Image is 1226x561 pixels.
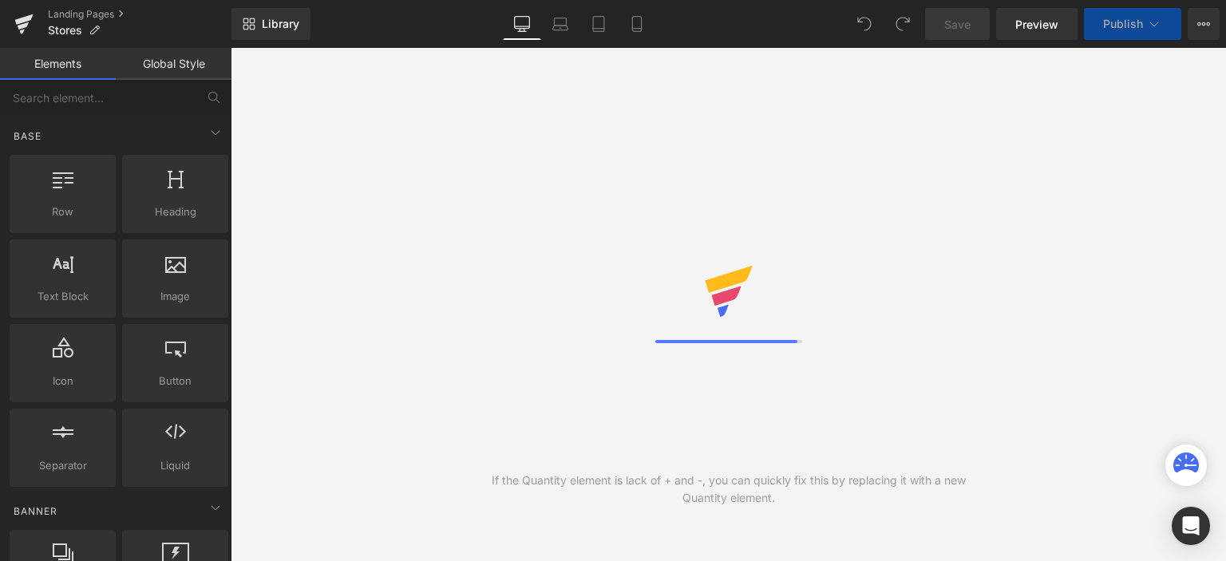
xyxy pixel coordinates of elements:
span: Library [262,17,299,31]
a: Global Style [116,48,231,80]
span: Base [12,128,43,144]
span: Text Block [14,288,111,305]
a: Desktop [503,8,541,40]
a: Preview [996,8,1078,40]
span: Heading [127,203,223,220]
span: Separator [14,457,111,474]
span: Publish [1103,18,1143,30]
button: Undo [848,8,880,40]
span: Liquid [127,457,223,474]
a: Laptop [541,8,579,40]
span: Button [127,373,223,389]
button: More [1188,8,1220,40]
a: Landing Pages [48,8,231,21]
a: Tablet [579,8,618,40]
span: Save [944,16,971,33]
span: Row [14,203,111,220]
a: New Library [231,8,310,40]
span: Stores [48,24,82,37]
div: Open Intercom Messenger [1172,507,1210,545]
button: Publish [1084,8,1181,40]
span: Icon [14,373,111,389]
span: Preview [1015,16,1058,33]
button: Redo [887,8,919,40]
span: Banner [12,504,59,519]
div: If the Quantity element is lack of + and -, you can quickly fix this by replacing it with a new Q... [480,472,978,507]
a: Mobile [618,8,656,40]
span: Image [127,288,223,305]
